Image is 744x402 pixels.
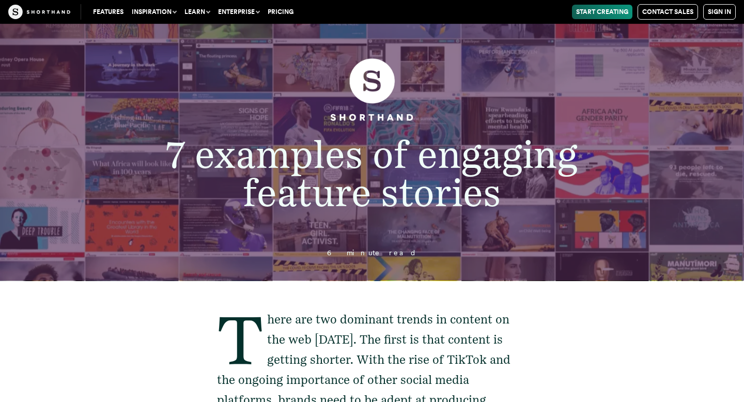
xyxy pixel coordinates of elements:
[89,5,128,19] a: Features
[703,4,736,20] a: Sign in
[128,5,180,19] button: Inspiration
[214,5,263,19] button: Enterprise
[180,5,214,19] button: Learn
[327,249,417,257] span: 6 minute read
[572,5,632,19] a: Start Creating
[166,131,578,215] span: 7 examples of engaging feature stories
[8,5,70,19] img: The Craft
[638,4,698,20] a: Contact Sales
[263,5,298,19] a: Pricing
